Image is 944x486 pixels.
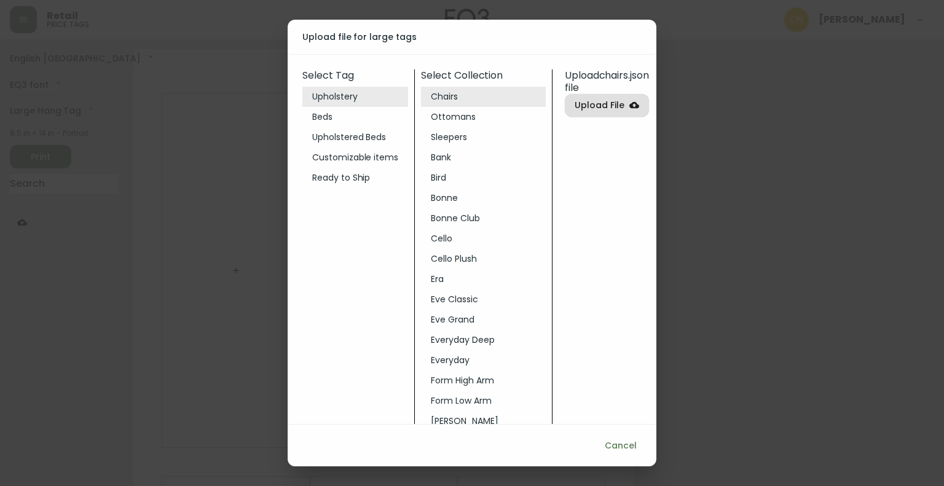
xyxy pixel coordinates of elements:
li: Bonne [421,188,546,208]
li: Upholstery [302,87,408,107]
li: Everyday [421,350,546,370]
span: Upload File [575,98,624,113]
h5: Upload chairs .json file [565,69,649,94]
li: Everyday Deep [421,330,546,350]
span: Cancel [605,438,637,453]
li: Ottomans [421,107,546,127]
li: Ready to Ship [302,168,408,188]
li: Sleepers [421,127,546,147]
li: Eve Grand [421,310,546,330]
li: Eve Classic [421,289,546,310]
li: Form Low Arm [421,391,546,411]
li: Bonne Club [421,208,546,229]
li: Upholstered Beds [302,127,408,147]
button: Cancel [600,434,642,457]
li: Era [421,269,546,289]
li: [PERSON_NAME] [421,411,546,431]
li: Form High Arm [421,370,546,391]
li: Bank [421,147,546,168]
li: Beds [302,107,408,127]
h2: Upload file for large tags [302,29,642,44]
h5: Select Collection [421,69,546,82]
label: Upload File [565,94,649,117]
li: Cello Plush [421,249,546,269]
li: Cello [421,229,546,249]
li: Customizable items [302,147,408,168]
li: Bird [421,168,546,188]
h5: Select Tag [302,69,408,82]
li: Chairs [421,87,546,107]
